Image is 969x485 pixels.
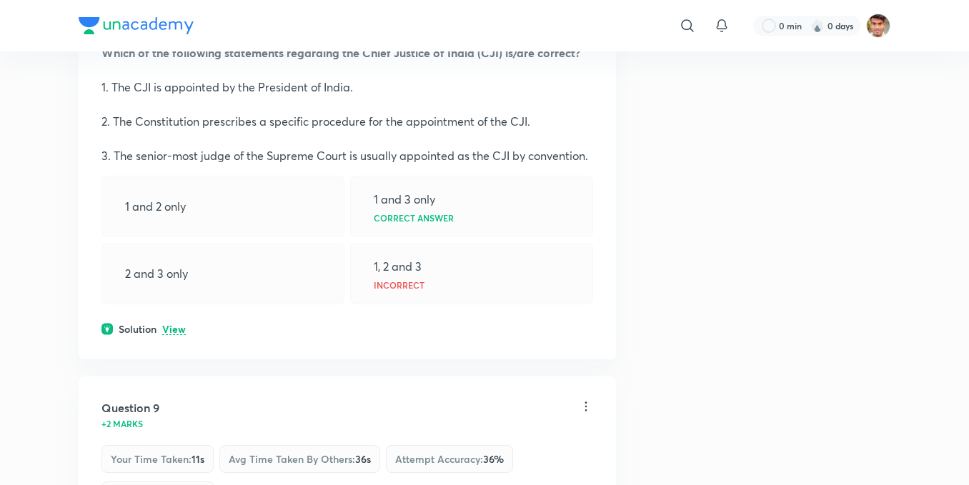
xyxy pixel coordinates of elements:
[162,324,186,335] p: View
[219,445,380,473] div: Avg time taken by others :
[79,17,194,34] img: Company Logo
[386,445,513,473] div: Attempt accuracy :
[125,198,186,215] p: 1 and 2 only
[483,452,504,466] span: 36 %
[101,445,214,473] div: Your time taken :
[101,323,113,335] img: solution.svg
[101,419,143,428] p: +2 marks
[119,321,156,336] h6: Solution
[192,452,204,466] span: 11s
[374,258,422,275] p: 1, 2 and 3
[355,452,371,466] span: 36s
[866,14,890,38] img: Vishal Gaikwad
[374,214,454,222] p: Correct answer
[101,147,593,164] p: 3. The senior-most judge of the Supreme Court is usually appointed as the CJI by convention.
[101,45,580,60] strong: Which of the following statements regarding the Chief Justice of India (CJI) is/are correct?
[101,399,159,416] h5: Question 9
[101,113,593,130] p: 2. The Constitution prescribes a specific procedure for the appointment of the CJI.
[374,191,435,208] p: 1 and 3 only
[101,79,593,96] p: 1. The CJI is appointed by the President of India.
[125,265,188,282] p: 2 and 3 only
[810,19,825,33] img: streak
[374,281,424,289] p: Incorrect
